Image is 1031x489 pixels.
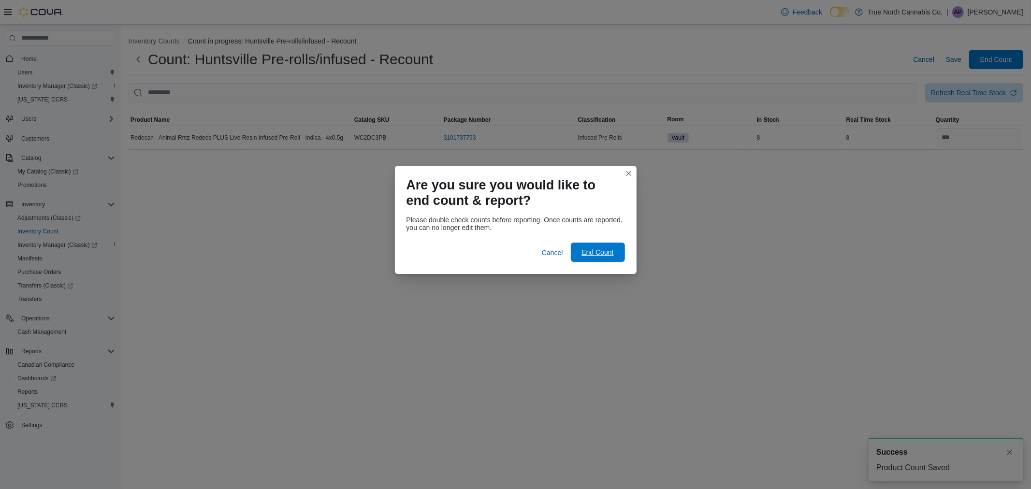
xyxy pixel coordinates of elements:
div: Please double check counts before reporting. Once counts are reported, you can no longer edit them. [407,216,625,231]
span: End Count [581,247,613,257]
button: End Count [571,243,625,262]
button: Cancel [538,243,567,262]
button: Closes this modal window [623,168,635,179]
h1: Are you sure you would like to end count & report? [407,177,617,208]
span: Cancel [542,248,563,258]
